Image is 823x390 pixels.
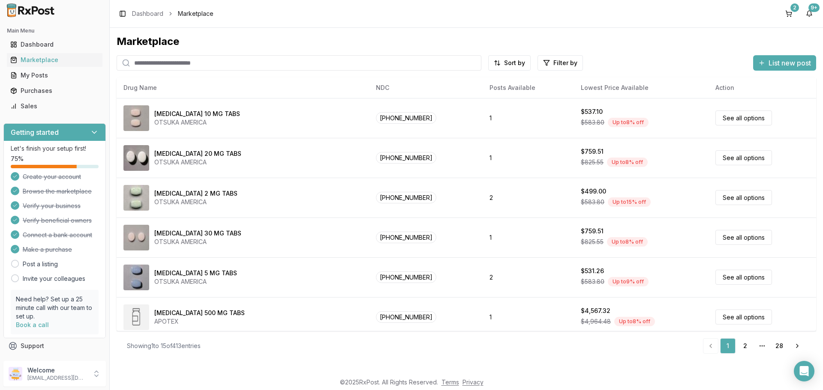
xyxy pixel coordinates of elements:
button: 9+ [802,7,816,21]
img: Abilify 20 MG TABS [123,145,149,171]
a: See all options [715,150,772,165]
div: OTSUKA AMERICA [154,158,241,167]
span: 75 % [11,155,24,163]
td: 1 [483,217,574,257]
span: $583.80 [581,118,604,127]
span: Marketplace [178,9,213,18]
a: See all options [715,190,772,205]
a: 1 [720,338,736,354]
div: OTSUKA AMERICA [154,277,237,286]
a: Sales [7,98,102,114]
span: [PHONE_NUMBER] [376,271,436,283]
td: 1 [483,98,574,138]
button: Marketplace [3,53,106,67]
div: Up to 8 % off [614,317,655,326]
img: RxPost Logo [3,3,58,17]
div: Marketplace [117,35,816,48]
img: Abiraterone Acetate 500 MG TABS [123,304,149,330]
span: $825.55 [581,158,604,167]
div: OTSUKA AMERICA [154,198,237,206]
span: $583.80 [581,277,604,286]
div: $499.00 [581,187,606,196]
div: $531.26 [581,267,604,275]
a: Terms [442,378,459,386]
td: 1 [483,138,574,178]
a: Privacy [463,378,484,386]
button: Feedback [3,354,106,369]
td: 2 [483,257,574,297]
a: 28 [772,338,787,354]
a: See all options [715,310,772,325]
button: Sales [3,99,106,113]
button: My Posts [3,68,106,82]
img: Abilify 2 MG TABS [123,185,149,211]
a: See all options [715,110,772,125]
td: 1 [483,297,574,337]
th: Drug Name [117,77,369,98]
div: $4,567.32 [581,307,610,315]
p: Let's finish your setup first! [11,144,99,153]
th: Lowest Price Available [574,77,709,98]
a: 2 [782,7,796,21]
div: Dashboard [10,40,99,49]
div: [MEDICAL_DATA] 5 MG TABS [154,269,237,277]
button: Purchases [3,84,106,98]
div: $759.51 [581,147,604,156]
button: List new post [753,55,816,71]
span: Connect a bank account [23,231,92,239]
span: Verify beneficial owners [23,216,92,225]
div: Open Intercom Messenger [794,361,814,381]
a: See all options [715,230,772,245]
img: User avatar [9,367,22,381]
nav: pagination [703,338,806,354]
h2: Main Menu [7,27,102,34]
div: [MEDICAL_DATA] 10 MG TABS [154,110,240,118]
img: Abilify 30 MG TABS [123,225,149,250]
a: Invite your colleagues [23,274,85,283]
th: Posts Available [483,77,574,98]
div: Up to 15 % off [608,197,651,207]
a: My Posts [7,68,102,83]
div: $537.10 [581,107,603,116]
span: Make a purchase [23,245,72,254]
p: Welcome [27,366,87,375]
button: Filter by [538,55,583,71]
th: NDC [369,77,483,98]
a: List new post [753,60,816,68]
span: $825.55 [581,238,604,246]
td: 2 [483,178,574,217]
div: [MEDICAL_DATA] 2 MG TABS [154,189,237,198]
span: Verify your business [23,202,81,210]
div: [MEDICAL_DATA] 500 MG TABS [154,309,245,317]
a: Purchases [7,83,102,98]
span: Browse the marketplace [23,187,92,196]
a: Dashboard [132,9,163,18]
span: Filter by [553,59,577,67]
th: Action [709,77,816,98]
div: Up to 8 % off [607,237,648,247]
div: APOTEX [154,317,245,326]
div: 2 [790,3,799,12]
p: [EMAIL_ADDRESS][DOMAIN_NAME] [27,375,87,381]
span: [PHONE_NUMBER] [376,152,436,164]
a: Go to next page [789,338,806,354]
span: [PHONE_NUMBER] [376,232,436,243]
span: $583.80 [581,198,604,206]
div: Up to 8 % off [608,118,649,127]
span: Sort by [504,59,525,67]
div: My Posts [10,71,99,80]
a: See all options [715,270,772,285]
button: Sort by [488,55,531,71]
img: Abilify 5 MG TABS [123,265,149,290]
div: Up to 8 % off [607,158,648,167]
img: Abilify 10 MG TABS [123,105,149,131]
div: OTSUKA AMERICA [154,118,240,127]
span: Feedback [21,357,50,366]
button: Support [3,338,106,354]
a: Book a call [16,321,49,328]
a: Marketplace [7,52,102,68]
div: Sales [10,102,99,110]
div: Showing 1 to 15 of 413 entries [127,342,201,350]
span: [PHONE_NUMBER] [376,311,436,323]
button: Dashboard [3,38,106,51]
